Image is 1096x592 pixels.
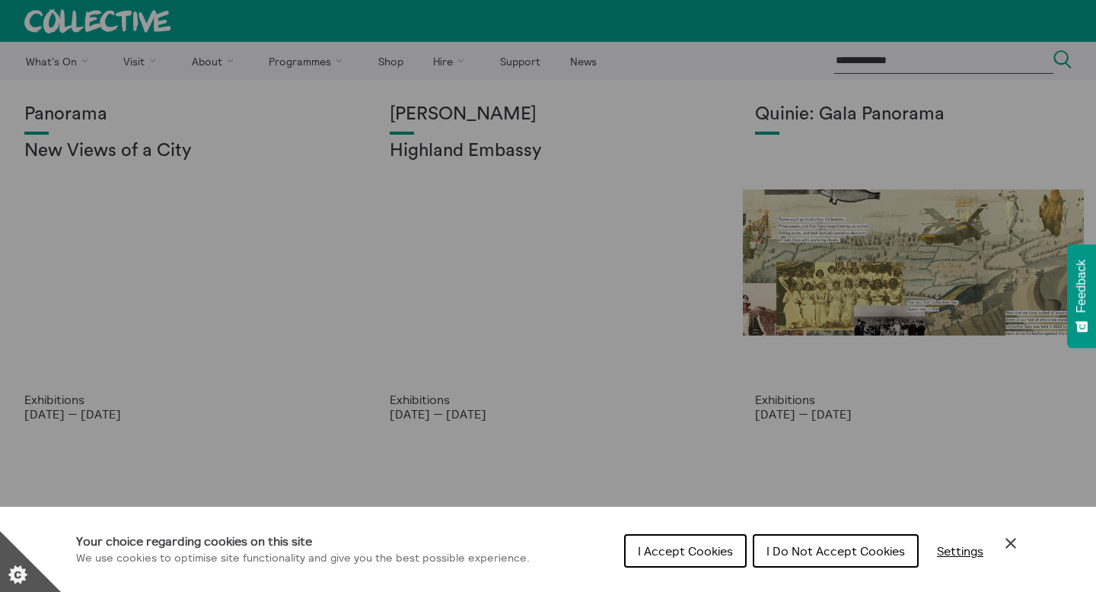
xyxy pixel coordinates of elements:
[937,543,983,559] span: Settings
[1067,244,1096,348] button: Feedback - Show survey
[753,534,919,568] button: I Do Not Accept Cookies
[76,550,530,567] p: We use cookies to optimise site functionality and give you the best possible experience.
[766,543,905,559] span: I Do Not Accept Cookies
[1075,259,1088,313] span: Feedback
[925,536,996,566] button: Settings
[76,532,530,550] h1: Your choice regarding cookies on this site
[1002,534,1020,552] button: Close Cookie Control
[624,534,747,568] button: I Accept Cookies
[638,543,733,559] span: I Accept Cookies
